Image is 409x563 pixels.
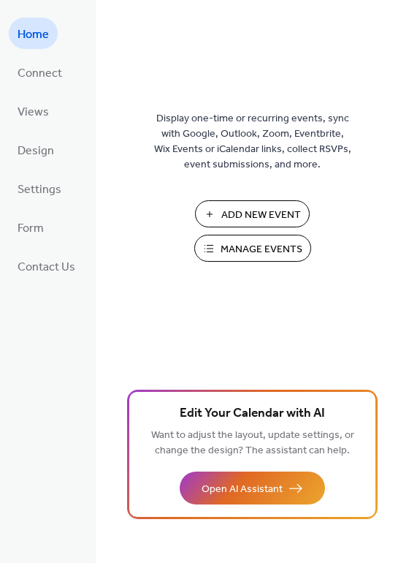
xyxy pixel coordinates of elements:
span: Design [18,140,54,162]
span: Add New Event [221,208,301,223]
button: Open AI Assistant [180,472,325,505]
span: Home [18,23,49,46]
span: Open AI Assistant [202,482,283,497]
span: Settings [18,178,61,201]
span: Contact Us [18,256,75,279]
button: Manage Events [194,235,311,262]
button: Add New Event [195,200,310,227]
a: Design [9,134,63,165]
span: Want to adjust the layout, update settings, or change the design? The assistant can help. [151,426,354,461]
span: Connect [18,62,62,85]
span: Views [18,101,49,124]
a: Home [9,18,58,49]
a: Settings [9,173,70,204]
span: Display one-time or recurring events, sync with Google, Outlook, Zoom, Eventbrite, Wix Events or ... [154,111,351,173]
a: Contact Us [9,250,84,281]
a: Views [9,95,58,126]
a: Form [9,211,53,243]
span: Manage Events [221,242,302,257]
span: Form [18,217,44,240]
span: Edit Your Calendar with AI [180,404,325,424]
a: Connect [9,56,71,88]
